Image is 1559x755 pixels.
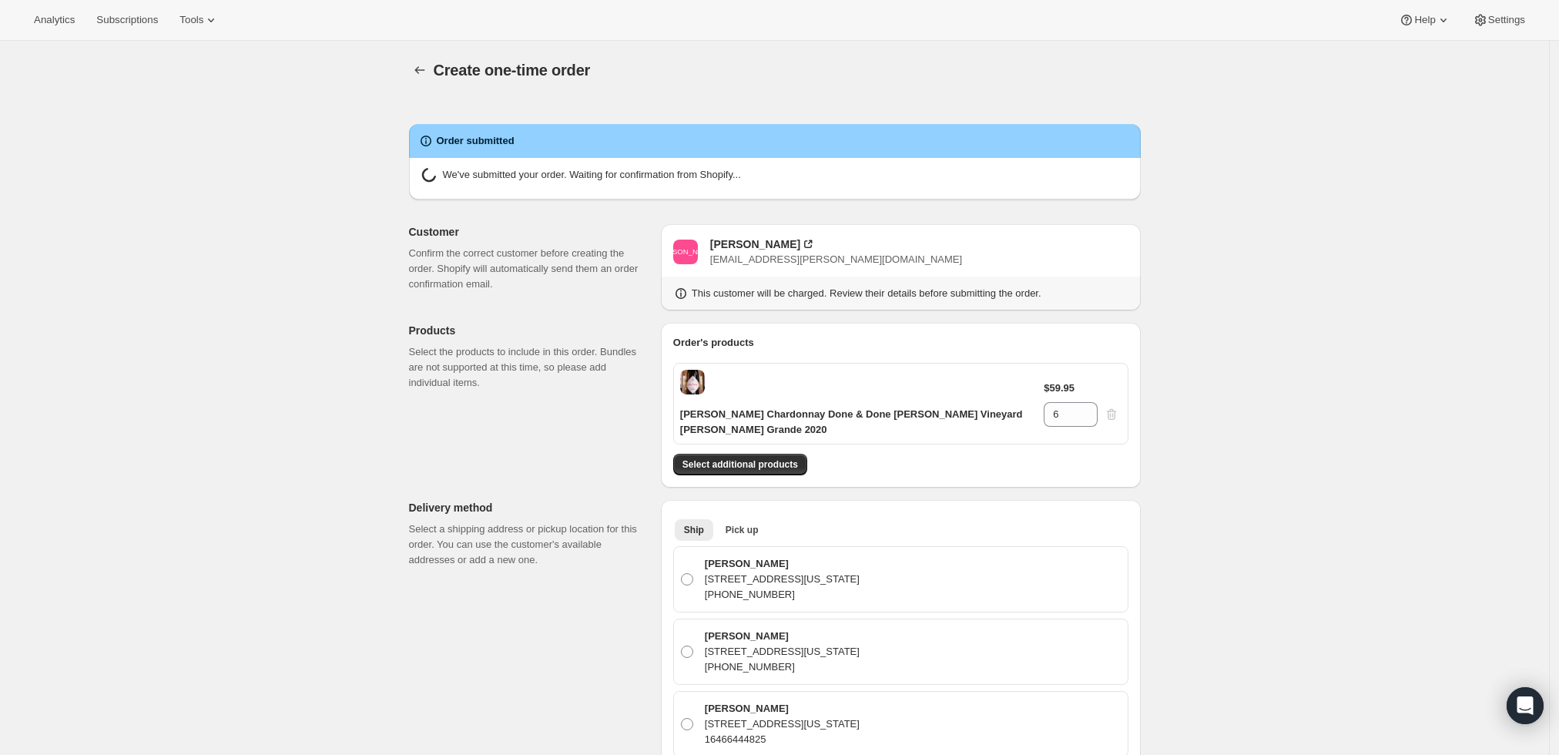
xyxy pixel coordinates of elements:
button: Subscriptions [87,9,167,31]
span: Tools [179,14,203,26]
p: $59.95 [1044,381,1075,396]
button: Analytics [25,9,84,31]
p: [PERSON_NAME] [705,629,860,644]
button: Settings [1463,9,1534,31]
button: Tools [170,9,228,31]
span: Settings [1488,14,1525,26]
p: [PERSON_NAME] [705,556,860,572]
p: [PHONE_NUMBER] [705,659,860,675]
div: [PERSON_NAME] [710,237,800,252]
span: Subscriptions [96,14,158,26]
p: [STREET_ADDRESS][US_STATE] [705,716,860,732]
span: Analytics [34,14,75,26]
p: [PHONE_NUMBER] [705,587,860,602]
span: Order's products [673,337,754,348]
p: We've submitted your order. Waiting for confirmation from Shopify... [443,167,741,187]
span: Ship [684,524,704,536]
p: Confirm the correct customer before creating the order. Shopify will automatically send them an o... [409,246,649,292]
span: Select additional products [682,458,798,471]
p: This customer will be charged. Review their details before submitting the order. [692,286,1041,301]
span: Default Title [680,370,705,394]
span: [EMAIL_ADDRESS][PERSON_NAME][DOMAIN_NAME] [710,253,962,265]
p: Delivery method [409,500,649,515]
p: Select the products to include in this order. Bundles are not supported at this time, so please a... [409,344,649,391]
button: Help [1390,9,1460,31]
span: Create one-time order [434,62,591,79]
p: [STREET_ADDRESS][US_STATE] [705,644,860,659]
button: Select additional products [673,454,807,475]
span: JEREMY FIELDING [673,240,698,264]
p: Products [409,323,649,338]
div: Open Intercom Messenger [1507,687,1544,724]
p: Select a shipping address or pickup location for this order. You can use the customer's available... [409,522,649,568]
span: Pick up [726,524,759,536]
span: Help [1414,14,1435,26]
p: [STREET_ADDRESS][US_STATE] [705,572,860,587]
p: 16466444825 [705,732,860,747]
p: [PERSON_NAME] [705,701,860,716]
text: [PERSON_NAME] [655,247,716,256]
p: Customer [409,224,649,240]
p: [PERSON_NAME] Chardonnay Done & Done [PERSON_NAME] Vineyard [PERSON_NAME] Grande 2020 [680,407,1044,438]
h2: Order submitted [437,133,515,149]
